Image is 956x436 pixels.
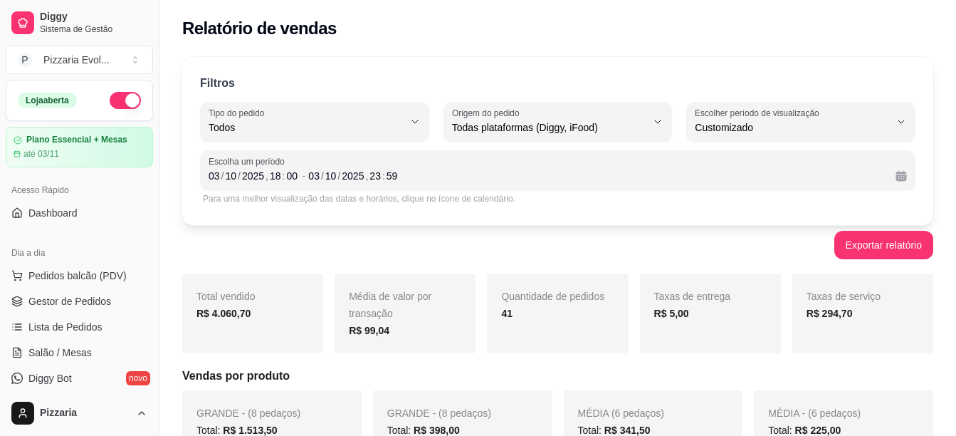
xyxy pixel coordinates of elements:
[223,425,277,436] span: R$ 1.513,50
[28,346,92,360] span: Salão / Mesas
[6,202,153,224] a: Dashboard
[6,341,153,364] a: Salão / Mesas
[768,408,861,419] span: MÉDIA - (6 pedaços)
[349,291,431,319] span: Média de valor por transação
[264,169,270,183] div: ,
[196,408,300,419] span: GRANDE - (8 pedaços)
[302,167,305,185] span: -
[795,425,841,436] span: R$ 225,00
[387,408,491,419] span: GRANDE - (8 pedaços)
[285,169,299,183] div: minuto, Data inicial,
[203,193,913,204] div: Para uma melhor visualização das datas e horários, clique no ícone de calendário.
[308,167,884,185] div: Data final
[890,165,913,187] button: Calendário
[28,206,78,220] span: Dashboard
[368,169,382,183] div: hora, Data final,
[200,75,235,92] p: Filtros
[364,169,369,183] div: ,
[281,169,287,183] div: :
[578,425,651,436] span: Total:
[209,167,299,185] div: Data inicial
[381,169,387,183] div: :
[236,169,242,183] div: /
[6,242,153,264] div: Dia a dia
[387,425,460,436] span: Total:
[196,425,278,436] span: Total:
[6,46,153,74] button: Select a team
[6,367,153,390] a: Diggy Botnovo
[452,107,524,119] label: Origem do pedido
[182,368,933,385] h5: Vendas por produto
[443,102,673,142] button: Origem do pedidoTodas plataformas (Diggy, iFood)
[196,291,256,302] span: Total vendido
[807,308,853,319] strong: R$ 294,70
[385,169,399,183] div: minuto, Data final,
[207,169,221,183] div: dia, Data inicial,
[501,308,513,319] strong: 41
[578,408,664,419] span: MÉDIA (6 pedaços)
[28,371,72,385] span: Diggy Bot
[220,169,226,183] div: /
[6,264,153,287] button: Pedidos balcão (PDV)
[28,294,111,308] span: Gestor de Pedidos
[654,291,730,302] span: Taxas de entrega
[695,107,824,119] label: Escolher período de visualização
[26,135,127,145] article: Plano Essencial + Mesas
[182,17,337,40] h2: Relatório de vendas
[18,53,32,67] span: P
[6,396,153,430] button: Pizzaria
[307,169,321,183] div: dia, Data final,
[320,169,325,183] div: /
[834,231,933,259] button: Exportar relatório
[200,102,429,142] button: Tipo do pedidoTodos
[654,308,689,319] strong: R$ 5,00
[196,308,251,319] strong: R$ 4.060,70
[501,291,604,302] span: Quantidade de pedidos
[349,325,389,336] strong: R$ 99,04
[6,6,153,40] a: DiggySistema de Gestão
[224,169,238,183] div: mês, Data inicial,
[336,169,342,183] div: /
[340,169,365,183] div: ano, Data final,
[695,120,890,135] span: Customizado
[40,11,147,24] span: Diggy
[268,169,283,183] div: hora, Data inicial,
[6,127,153,167] a: Plano Essencial + Mesasaté 03/11
[241,169,266,183] div: ano, Data inicial,
[6,316,153,338] a: Lista de Pedidos
[40,407,130,420] span: Pizzaria
[604,425,651,436] span: R$ 341,50
[686,102,915,142] button: Escolher período de visualizaçãoCustomizado
[18,93,77,108] div: Loja aberta
[768,425,841,436] span: Total:
[209,120,404,135] span: Todos
[414,425,460,436] span: R$ 398,00
[807,291,881,302] span: Taxas de serviço
[28,320,103,334] span: Lista de Pedidos
[23,148,59,160] article: até 03/11
[452,120,647,135] span: Todas plataformas (Diggy, iFood)
[209,156,907,167] span: Escolha um período
[40,24,147,35] span: Sistema de Gestão
[6,179,153,202] div: Acesso Rápido
[324,169,338,183] div: mês, Data final,
[6,290,153,313] a: Gestor de Pedidos
[110,92,141,109] button: Alterar Status
[28,269,127,283] span: Pedidos balcão (PDV)
[209,107,269,119] label: Tipo do pedido
[43,53,110,67] div: Pizzaria Evol ...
